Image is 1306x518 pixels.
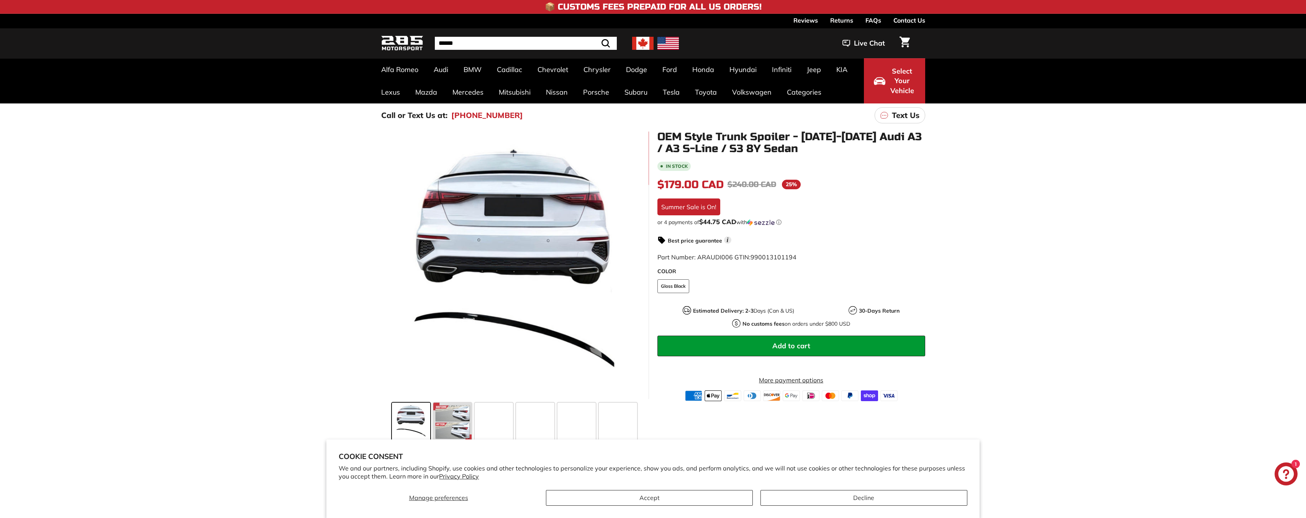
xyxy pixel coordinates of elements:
[409,494,468,502] span: Manage preferences
[699,218,736,226] span: $44.75 CAD
[666,164,688,169] b: In stock
[655,81,687,103] a: Tesla
[1272,462,1300,487] inbox-online-store-chat: Shopify online store chat
[793,14,818,27] a: Reviews
[893,14,925,27] a: Contact Us
[381,34,423,52] img: Logo_285_Motorsport_areodynamics_components
[617,81,655,103] a: Subaru
[865,14,881,27] a: FAQs
[802,390,819,401] img: ideal
[439,472,479,480] a: Privacy Policy
[687,81,724,103] a: Toyota
[722,58,764,81] a: Hyundai
[854,38,885,48] span: Live Chat
[747,219,775,226] img: Sezzle
[491,81,538,103] a: Mitsubishi
[724,390,741,401] img: bancontact
[657,178,724,191] span: $179.00 CAD
[381,110,447,121] p: Call or Text Us at:
[668,237,722,244] strong: Best price guarantee
[864,58,925,103] button: Select Your Vehicle
[451,110,523,121] a: [PHONE_NUMBER]
[782,180,801,189] span: 25%
[657,218,925,226] div: or 4 payments of with
[861,390,878,401] img: shopify_pay
[538,81,575,103] a: Nissan
[657,267,925,275] label: COLOR
[772,341,810,350] span: Add to cart
[889,66,915,96] span: Select Your Vehicle
[576,58,618,81] a: Chrysler
[799,58,829,81] a: Jeep
[685,390,702,401] img: american_express
[750,253,796,261] span: 990013101194
[657,218,925,226] div: or 4 payments of$44.75 CADwithSezzle Click to learn more about Sezzle
[693,307,794,315] p: Days (Can & US)
[426,58,456,81] a: Audi
[742,320,850,328] p: on orders under $800 USD
[859,307,900,314] strong: 30-Days Return
[655,58,685,81] a: Ford
[841,390,859,401] img: paypal
[895,30,914,56] a: Cart
[339,464,967,480] p: We and our partners, including Shopify, use cookies and other technologies to personalize your ex...
[374,58,426,81] a: Alfa Romeo
[445,81,491,103] a: Mercedes
[657,253,796,261] span: Part Number: ARAUDI006 GTIN:
[892,110,919,121] p: Text Us
[742,320,785,327] strong: No customs fees
[829,58,855,81] a: KIA
[728,180,776,189] span: $240.00 CAD
[657,131,925,155] h1: OEM Style Trunk Spoiler - [DATE]-[DATE] Audi A3 / A3 S-Line / S3 8Y Sedan
[880,390,898,401] img: visa
[744,390,761,401] img: diners_club
[724,236,731,244] span: i
[760,490,967,506] button: Decline
[545,2,762,11] h4: 📦 Customs Fees Prepaid for All US Orders!
[489,58,530,81] a: Cadillac
[764,58,799,81] a: Infiniti
[657,375,925,385] a: More payment options
[339,452,967,461] h2: Cookie consent
[618,58,655,81] a: Dodge
[685,58,722,81] a: Honda
[832,34,895,53] button: Live Chat
[705,390,722,401] img: apple_pay
[693,307,754,314] strong: Estimated Delivery: 2-3
[724,81,779,103] a: Volkswagen
[822,390,839,401] img: master
[830,14,853,27] a: Returns
[456,58,489,81] a: BMW
[546,490,753,506] button: Accept
[374,81,408,103] a: Lexus
[408,81,445,103] a: Mazda
[783,390,800,401] img: google_pay
[435,37,617,50] input: Search
[530,58,576,81] a: Chevrolet
[575,81,617,103] a: Porsche
[657,198,720,215] div: Summer Sale is On!
[763,390,780,401] img: discover
[779,81,829,103] a: Categories
[875,107,925,123] a: Text Us
[657,336,925,356] button: Add to cart
[339,490,538,506] button: Manage preferences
